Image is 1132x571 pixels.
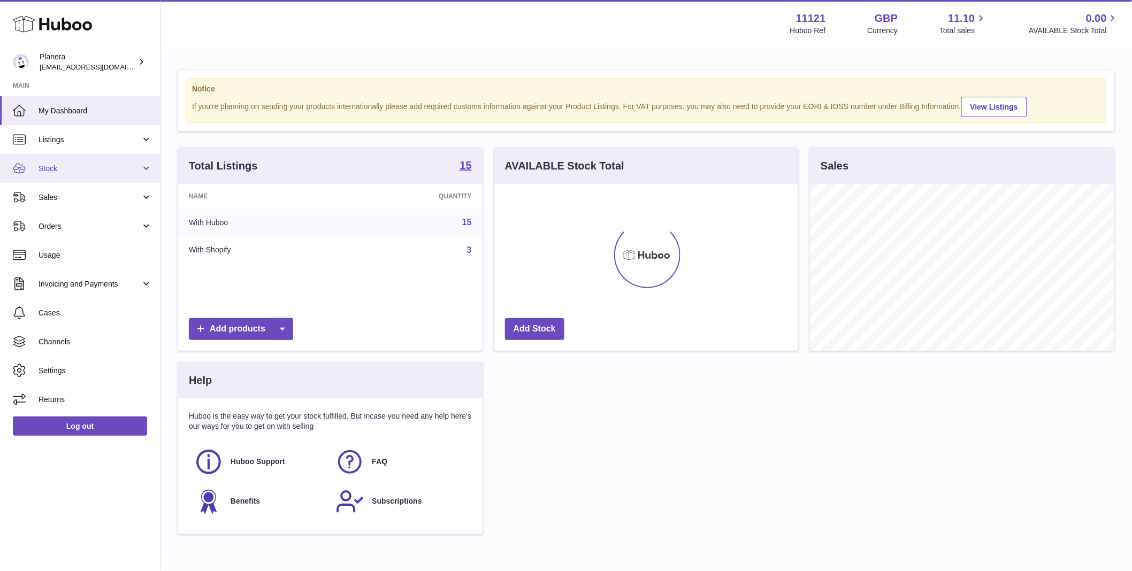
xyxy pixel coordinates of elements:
span: Total sales [939,26,987,36]
a: 15 [462,218,472,227]
a: Subscriptions [335,487,466,516]
span: 0.00 [1086,11,1107,26]
a: Add products [189,318,293,340]
strong: 15 [460,160,471,171]
strong: 11121 [796,11,826,26]
h3: AVAILABLE Stock Total [505,159,624,173]
span: Listings [39,135,141,145]
a: FAQ [335,447,466,476]
div: If you're planning on sending your products internationally please add required customs informati... [192,95,1100,117]
span: FAQ [372,457,387,467]
span: Huboo Support [231,457,285,467]
strong: Notice [192,84,1100,94]
a: Benefits [194,487,325,516]
span: Returns [39,395,152,405]
div: Huboo Ref [790,26,826,36]
span: Settings [39,366,152,376]
span: [EMAIL_ADDRESS][DOMAIN_NAME] [40,63,157,71]
h3: Total Listings [189,159,258,173]
p: Huboo is the easy way to get your stock fulfilled. But incase you need any help here's our ways f... [189,411,472,431]
th: Name [178,184,342,209]
h3: Sales [821,159,848,173]
span: Usage [39,250,152,260]
span: Invoicing and Payments [39,279,141,289]
a: 15 [460,160,471,173]
div: Currency [868,26,898,36]
div: Planera [40,52,136,72]
td: With Shopify [178,236,342,264]
a: Log out [13,416,147,436]
span: Subscriptions [372,496,422,506]
td: With Huboo [178,209,342,236]
strong: GBP [875,11,898,26]
a: Huboo Support [194,447,325,476]
a: Add Stock [505,318,564,340]
a: 11.10 Total sales [939,11,987,36]
img: saiyani@planera.care [13,54,29,70]
span: Orders [39,221,141,232]
span: AVAILABLE Stock Total [1029,26,1119,36]
h3: Help [189,373,212,388]
span: 11.10 [948,11,975,26]
a: 0.00 AVAILABLE Stock Total [1029,11,1119,36]
span: Benefits [231,496,260,506]
th: Quantity [342,184,483,209]
span: Sales [39,192,141,203]
a: 3 [467,245,472,254]
span: Channels [39,337,152,347]
span: Cases [39,308,152,318]
a: View Listings [961,97,1027,117]
span: My Dashboard [39,106,152,116]
span: Stock [39,164,141,174]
